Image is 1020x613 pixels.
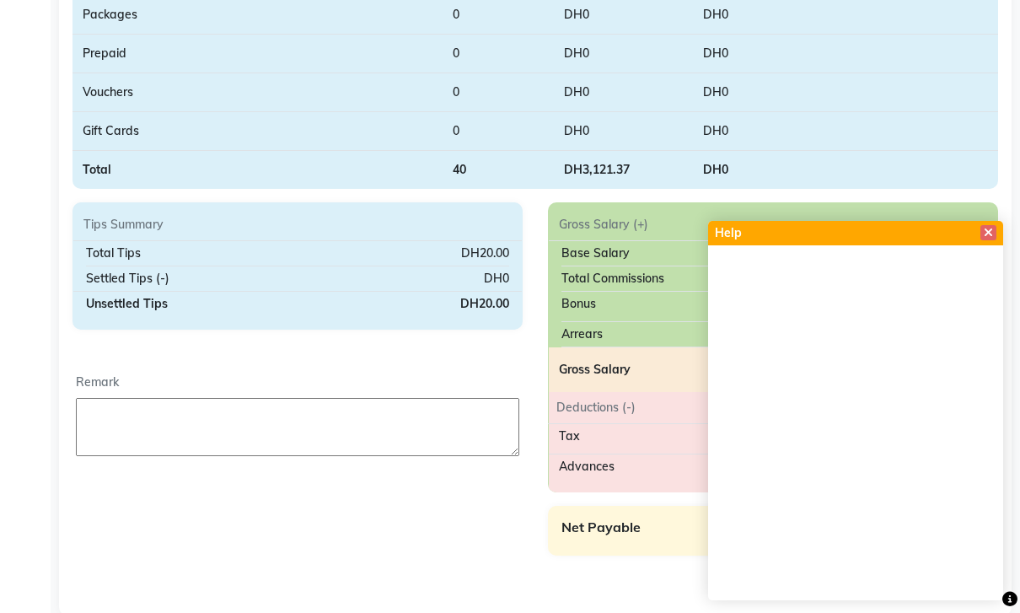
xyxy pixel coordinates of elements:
td: Vouchers [72,73,443,112]
div: DH20.00 [461,245,509,262]
div: Tips Summary [73,216,522,234]
td: Prepaid [72,35,443,73]
div: Total Tips [86,245,141,262]
td: Gift Cards [72,112,443,151]
td: Total [72,151,443,190]
div: Advances [559,458,615,476]
div: Unsettled Tips [86,295,168,313]
td: DH0 [693,35,832,73]
div: Remark [76,374,519,391]
div: Bonus [561,295,596,318]
span: Help [715,224,742,242]
td: DH0 [554,112,693,151]
div: Gross Salary (+) [549,216,997,234]
td: DH3,121.37 [554,151,693,190]
div: Settled Tips (-) [86,270,169,288]
div: Gross Salary [559,361,631,379]
td: DH0 [693,112,832,151]
div: DH0 [484,270,509,288]
div: DH20.00 [460,295,509,313]
div: Base Salary [561,245,630,262]
h6: Net Payable [561,519,641,535]
td: 0 [443,35,554,73]
div: Total Commissions [561,270,664,288]
td: DH0 [554,35,693,73]
td: 40 [443,151,554,190]
td: DH0 [693,151,832,190]
td: 0 [443,73,554,112]
div: Tax [559,427,580,450]
td: 0 [443,112,554,151]
td: DH0 [693,73,832,112]
td: DH0 [554,73,693,112]
div: Arrears [561,325,603,343]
